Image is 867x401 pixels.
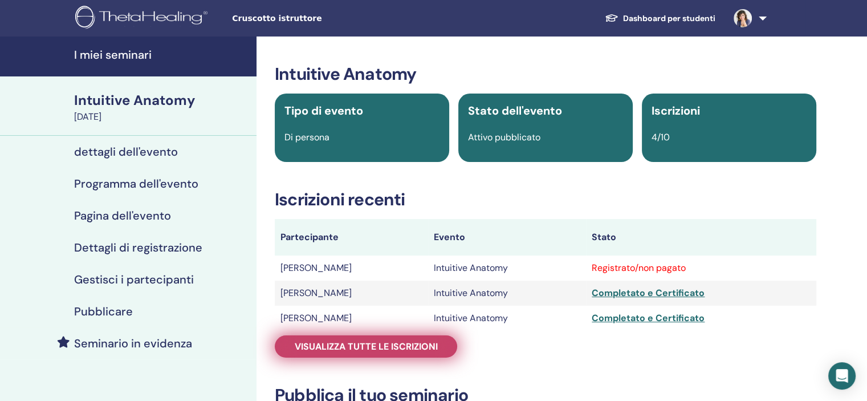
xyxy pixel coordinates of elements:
div: Open Intercom Messenger [828,362,856,390]
h4: I miei seminari [74,48,250,62]
span: Attivo pubblicato [468,131,540,143]
th: Evento [428,219,587,256]
span: 4/10 [652,131,670,143]
td: Intuitive Anatomy [428,306,587,331]
h4: Pagina dell'evento [74,209,171,222]
span: Iscrizioni [652,103,700,118]
div: [DATE] [74,110,250,124]
div: Completato e Certificato [592,311,811,325]
h4: Dettagli di registrazione [74,241,202,254]
span: Visualizza tutte le iscrizioni [295,341,438,353]
img: default.jpg [734,9,752,27]
td: [PERSON_NAME] [275,256,428,281]
h3: Intuitive Anatomy [275,64,816,84]
span: Stato dell'evento [468,103,562,118]
th: Partecipante [275,219,428,256]
img: logo.png [75,6,211,31]
h4: Pubblicare [74,305,133,318]
td: Intuitive Anatomy [428,281,587,306]
span: Tipo di evento [284,103,363,118]
span: Cruscotto istruttore [232,13,403,25]
img: graduation-cap-white.svg [605,13,618,23]
th: Stato [586,219,816,256]
div: Registrato/non pagato [592,261,811,275]
a: Visualizza tutte le iscrizioni [275,335,457,358]
h4: Programma dell'evento [74,177,198,191]
td: [PERSON_NAME] [275,281,428,306]
h3: Iscrizioni recenti [275,189,816,210]
h4: dettagli dell'evento [74,145,178,159]
span: Di persona [284,131,329,143]
h4: Gestisci i partecipanti [74,273,194,286]
h4: Seminario in evidenza [74,337,192,350]
a: Dashboard per studenti [596,8,724,29]
td: Intuitive Anatomy [428,256,587,281]
a: Intuitive Anatomy[DATE] [67,91,257,124]
div: Completato e Certificato [592,286,811,300]
td: [PERSON_NAME] [275,306,428,331]
div: Intuitive Anatomy [74,91,250,110]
